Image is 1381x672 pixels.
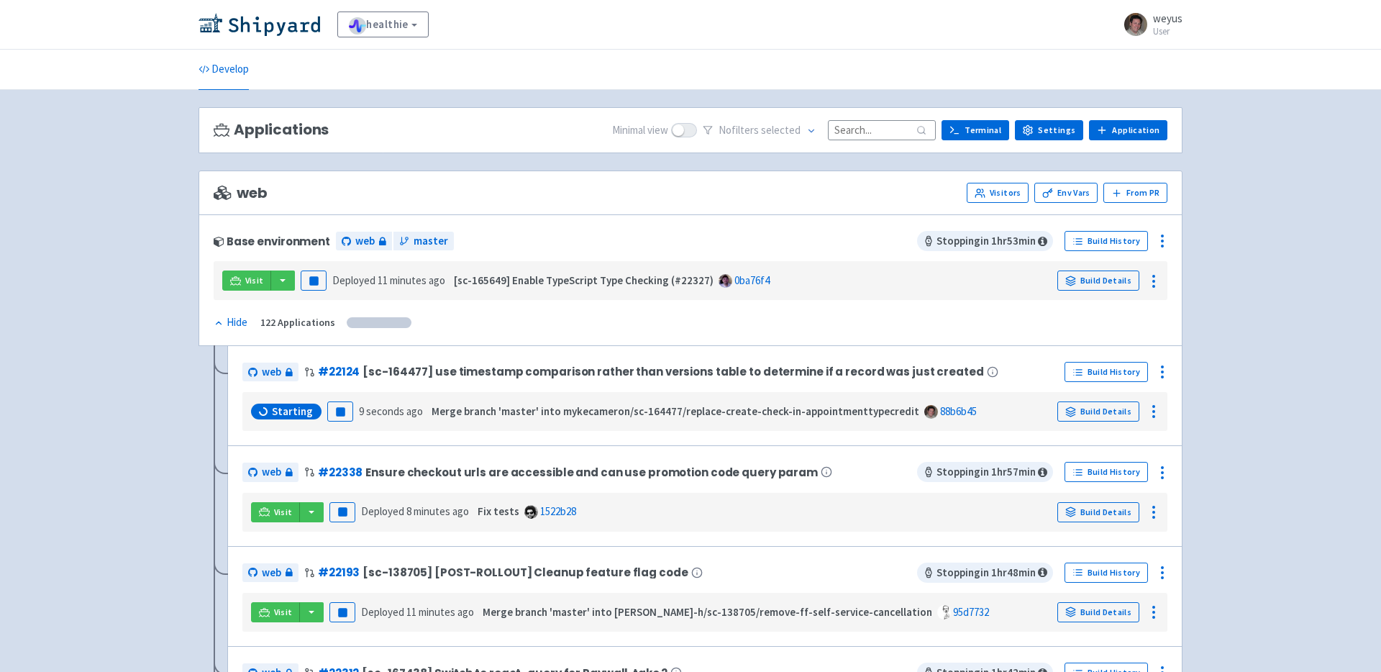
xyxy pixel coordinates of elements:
a: Application [1089,120,1167,140]
button: Hide [214,314,249,331]
a: Settings [1015,120,1083,140]
a: #22338 [318,465,363,480]
span: [sc-138705] [POST-ROLLOUT] Cleanup feature flag code [363,566,688,578]
span: web [262,565,281,581]
span: weyus [1153,12,1182,25]
a: Build History [1065,462,1148,482]
small: User [1153,27,1182,36]
a: 88b6b45 [940,404,977,418]
img: Shipyard logo [199,13,320,36]
span: Minimal view [612,122,668,139]
a: 1522b28 [540,504,576,518]
a: 0ba76f4 [734,273,770,287]
span: [sc-164477] use timestamp comparison rather than versions table to determine if a record was just... [363,365,983,378]
a: web [242,563,298,583]
a: web [336,232,392,251]
a: web [242,363,298,382]
span: Stopping in 1 hr 53 min [917,231,1053,251]
button: Pause [329,502,355,522]
a: Build Details [1057,401,1139,422]
button: From PR [1103,183,1167,203]
a: Build History [1065,563,1148,583]
div: Base environment [214,235,330,248]
button: Pause [301,271,327,291]
div: 122 Applications [260,314,335,331]
time: 11 minutes ago [406,605,474,619]
span: No filter s [719,122,801,139]
span: master [414,233,448,250]
span: Visit [245,275,264,286]
a: Build Details [1057,602,1139,622]
div: Hide [214,314,247,331]
time: 11 minutes ago [378,273,445,287]
a: web [242,463,298,482]
span: Visit [274,507,293,518]
strong: Merge branch 'master' into [PERSON_NAME]-h/sc-138705/remove-ff-self-service-cancellation [483,605,932,619]
h3: Applications [214,122,329,138]
span: web [214,185,267,201]
a: #22124 [318,364,360,379]
a: Build Details [1057,502,1139,522]
span: Deployed [361,504,469,518]
span: web [262,364,281,381]
span: Deployed [361,605,474,619]
a: Visit [251,602,300,622]
strong: Fix tests [478,504,519,518]
a: healthie [337,12,429,37]
span: Ensure checkout urls are accessible and can use promotion code query param [365,466,818,478]
a: weyus User [1116,13,1182,36]
span: Stopping in 1 hr 48 min [917,563,1053,583]
a: Build History [1065,362,1148,382]
a: #22193 [318,565,360,580]
span: Starting [272,404,313,419]
a: Visitors [967,183,1029,203]
a: Terminal [942,120,1009,140]
time: 9 seconds ago [359,404,423,418]
span: selected [761,123,801,137]
a: master [393,232,454,251]
a: Visit [222,271,271,291]
a: Env Vars [1034,183,1098,203]
a: Build Details [1057,271,1139,291]
strong: [sc-165649] Enable TypeScript Type Checking (#22327) [454,273,714,287]
span: web [262,464,281,481]
a: Visit [251,502,300,522]
strong: Merge branch 'master' into mykecameron/sc-164477/replace-create-check-in-appointmenttypecredit [432,404,919,418]
button: Pause [329,602,355,622]
button: Pause [327,401,353,422]
span: web [355,233,375,250]
span: Deployed [332,273,445,287]
span: Visit [274,607,293,618]
a: Build History [1065,231,1148,251]
input: Search... [828,120,936,140]
a: 95d7732 [953,605,989,619]
a: Develop [199,50,249,90]
span: Stopping in 1 hr 57 min [917,462,1053,482]
time: 8 minutes ago [406,504,469,518]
